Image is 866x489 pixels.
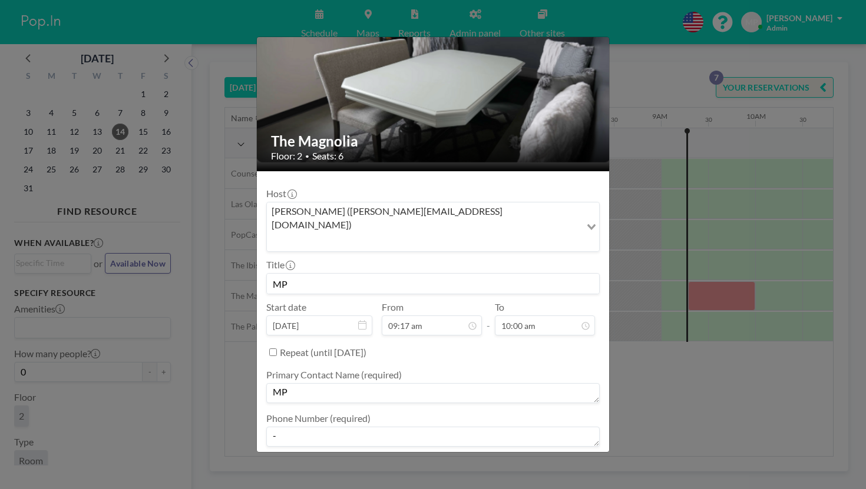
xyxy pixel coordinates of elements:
[266,259,294,271] label: Title
[257,5,610,164] img: 537.png
[271,150,302,162] span: Floor: 2
[268,234,580,249] input: Search for option
[382,301,404,313] label: From
[269,205,579,231] span: [PERSON_NAME] ([PERSON_NAME][EMAIL_ADDRESS][DOMAIN_NAME])
[266,413,371,424] label: Phone Number (required)
[267,274,599,294] input: Morgan's reservation
[487,305,490,331] span: -
[266,369,402,381] label: Primary Contact Name (required)
[495,301,504,313] label: To
[266,188,296,199] label: Host
[280,347,366,358] label: Repeat (until [DATE])
[267,202,599,251] div: Search for option
[271,132,596,150] h2: The Magnolia
[305,152,309,161] span: •
[266,301,306,313] label: Start date
[312,150,343,162] span: Seats: 6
